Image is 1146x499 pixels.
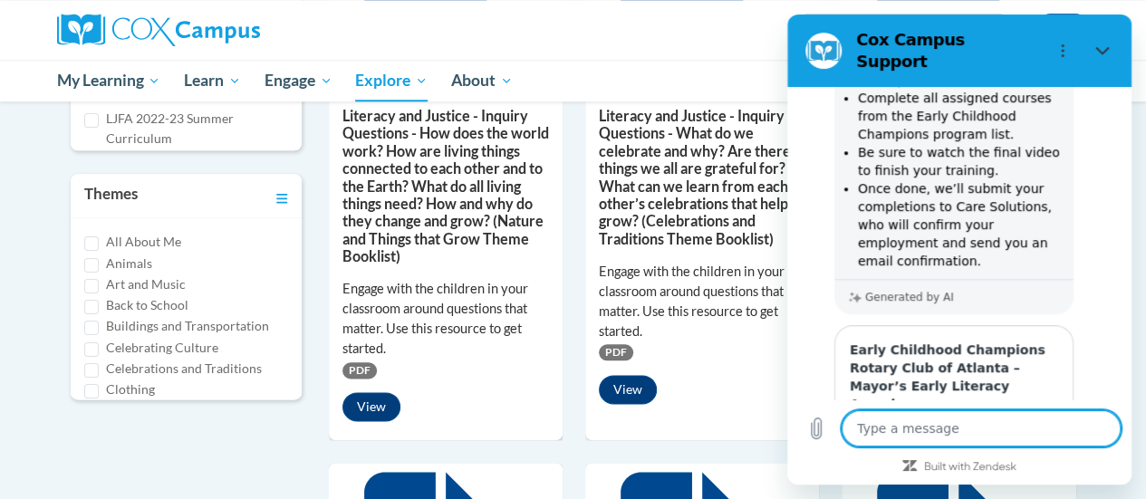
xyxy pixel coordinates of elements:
a: Learn [172,60,253,101]
div: Main menu [43,60,1103,101]
label: Animals [106,254,152,273]
span: Engage [265,70,332,91]
a: About [439,60,525,101]
label: All About Me [106,232,181,252]
label: Back to School [106,295,188,315]
button: Account Settings [1035,14,1090,43]
label: Celebrations and Traditions [106,359,262,379]
span: About [451,70,513,91]
label: Art and Music [106,274,186,294]
div: Engage with the children in your classroom around questions that matter. Use this resource to get... [342,279,549,359]
a: Toggle collapse [276,183,288,208]
span: Explore [355,70,428,91]
a: Explore [343,60,439,101]
a: Engage [253,60,344,101]
span: PDF [599,344,633,360]
a: My Learning [45,60,173,101]
button: View [599,375,657,404]
label: Celebrating Culture [106,338,218,358]
h3: Themes [84,183,138,208]
button: View [342,392,400,421]
iframe: Messaging window [787,14,1132,485]
img: Cox Campus [57,14,260,46]
label: LJFA 2022-23 Summer Curriculum [106,109,288,149]
label: Buildings and Transportation [106,316,269,336]
div: Engage with the children in your classroom around questions that matter. Use this resource to get... [599,262,805,341]
span: My Learning [56,70,160,91]
span: Learn [184,70,241,91]
a: Cox Campus [57,14,383,46]
label: Clothing [106,379,155,399]
h5: Literacy and Justice - Inquiry Questions - How does the world work? How are living things connect... [342,107,549,264]
label: LJFA 2022-23 Winter Curriculum [106,149,288,189]
h5: Literacy and Justice - Inquiry Questions - What do we celebrate and why? Are there things we all ... [599,107,805,247]
span: PDF [342,362,377,379]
